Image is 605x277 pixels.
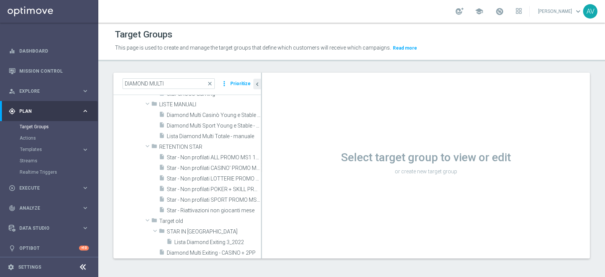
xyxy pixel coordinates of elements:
button: track_changes Analyze keyboard_arrow_right [8,205,89,211]
div: Mission Control [9,61,89,81]
i: gps_fixed [9,108,16,115]
input: Quick find group or folder [123,78,215,89]
i: insert_drive_file [159,132,165,141]
i: folder [159,228,165,237]
div: Templates [20,147,82,152]
div: Realtime Triggers [20,167,98,178]
div: Streams [20,155,98,167]
span: Execute [19,186,82,190]
div: Data Studio [9,225,82,232]
a: Target Groups [20,124,79,130]
i: chevron_left [254,81,261,88]
i: insert_drive_file [159,185,165,194]
div: Execute [9,185,82,191]
a: Mission Control [19,61,89,81]
div: Templates [20,144,98,155]
i: folder [151,143,157,152]
i: insert_drive_file [159,175,165,184]
span: Lista Diamond Exiting 3_2022 [174,239,261,246]
span: Lista Diamond Multi Totale - manuale [167,133,261,140]
button: chevron_left [253,79,261,89]
p: or create new target group [262,168,590,175]
i: equalizer [9,48,16,54]
span: STAR IN SISAL [167,229,261,235]
i: more_vert [220,78,228,89]
i: insert_drive_file [159,111,165,120]
button: Mission Control [8,68,89,74]
button: Data Studio keyboard_arrow_right [8,225,89,231]
i: keyboard_arrow_right [82,107,89,115]
span: Star - Non profilati LOTTERIE PROMO MS1 1M (3m) [167,176,261,182]
span: keyboard_arrow_down [574,7,582,16]
a: Optibot [19,238,79,258]
span: This page is used to create and manage the target groups that define which customers will receive... [115,45,391,51]
span: Templates [20,147,74,152]
i: keyboard_arrow_right [82,87,89,95]
button: equalizer Dashboard [8,48,89,54]
div: Target Groups [20,121,98,132]
i: settings [8,264,14,271]
div: Explore [9,88,82,95]
i: keyboard_arrow_right [82,184,89,191]
span: Star - Riattivazioni non giocanti mese [167,207,261,214]
i: folder [151,101,157,109]
span: Diamond Multi Casin&#xF2; Young e Stable - manuale [167,112,261,118]
div: Plan [9,108,82,115]
span: Star - Non profilati SPORT PROMO MS1 1M (3m) [167,197,261,203]
span: Star - Non profilati CASINO&#x27; PROMO MS1 1M (3m) [167,165,261,171]
i: keyboard_arrow_right [82,204,89,212]
span: close [207,81,213,87]
div: gps_fixed Plan keyboard_arrow_right [8,108,89,114]
i: folder [151,217,157,226]
span: Explore [19,89,82,93]
span: school [475,7,483,16]
span: Star - Non profilati POKER &#x2B; SKILL PROMO MS1 1M (3m) [167,186,261,193]
div: AV [583,4,597,19]
a: Settings [18,265,41,269]
button: play_circle_outline Execute keyboard_arrow_right [8,185,89,191]
i: insert_drive_file [159,249,165,258]
i: insert_drive_file [159,196,165,205]
span: Star - Non profilati ALL PROMO MS1 1M (3m) [167,154,261,161]
span: Data Studio [19,226,82,230]
i: insert_drive_file [159,122,165,131]
span: Analyze [19,206,82,210]
a: [PERSON_NAME]keyboard_arrow_down [537,6,583,17]
i: insert_drive_file [159,207,165,215]
a: Dashboard [19,41,89,61]
span: Diamond Multi Sport Young e Stable - manuale [167,123,261,129]
button: Read more [392,44,418,52]
a: Actions [20,135,79,141]
h1: Select target group to view or edit [262,151,590,164]
a: Realtime Triggers [20,169,79,175]
button: Prioritize [229,79,252,89]
i: insert_drive_file [159,154,165,162]
div: Actions [20,132,98,144]
h1: Target Groups [115,29,172,40]
i: play_circle_outline [9,185,16,191]
i: person_search [9,88,16,95]
a: Streams [20,158,79,164]
span: LISTE MANUALI [159,101,261,108]
i: lightbulb [9,245,16,252]
span: RETENTION STAR [159,144,261,150]
span: Plan [19,109,82,114]
span: Diamond Multi Exiting - CASINO &#x2B; 2PP [167,250,261,256]
button: lightbulb Optibot +10 [8,245,89,251]
i: keyboard_arrow_right [82,146,89,153]
div: Optibot [9,238,89,258]
i: insert_drive_file [166,238,172,247]
button: person_search Explore keyboard_arrow_right [8,88,89,94]
i: insert_drive_file [159,164,165,173]
i: keyboard_arrow_right [82,224,89,232]
div: +10 [79,246,89,251]
button: Templates keyboard_arrow_right [20,146,89,153]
